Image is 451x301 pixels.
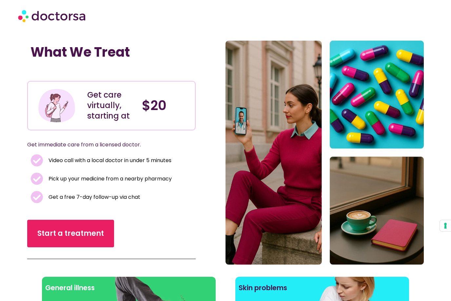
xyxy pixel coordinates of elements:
[30,44,193,60] h1: What We Treat
[142,98,190,113] h4: $20
[30,66,129,74] iframe: Customer reviews powered by Trustpilot
[226,41,424,265] img: A customer holding a smartphone, speaking to a doctor displayed on the screen.
[45,280,212,296] h2: General illness
[37,228,104,239] span: Start a treatment
[27,140,180,149] p: Get immediate care from a licensed doctor.
[239,280,406,296] h2: Skin problems
[87,90,135,121] div: Get care virtually, starting at
[47,156,171,165] span: Video call with a local doctor in under 5 minutes
[47,193,140,202] span: Get a free 7-day follow-up via chat
[27,220,114,247] a: Start a treatment
[47,174,172,183] span: Pick up your medicine from a nearby pharmacy
[37,86,76,125] img: Illustration depicting a young woman in a casual outfit, engaged with her smartphone. She has a p...
[440,220,451,231] button: Your consent preferences for tracking technologies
